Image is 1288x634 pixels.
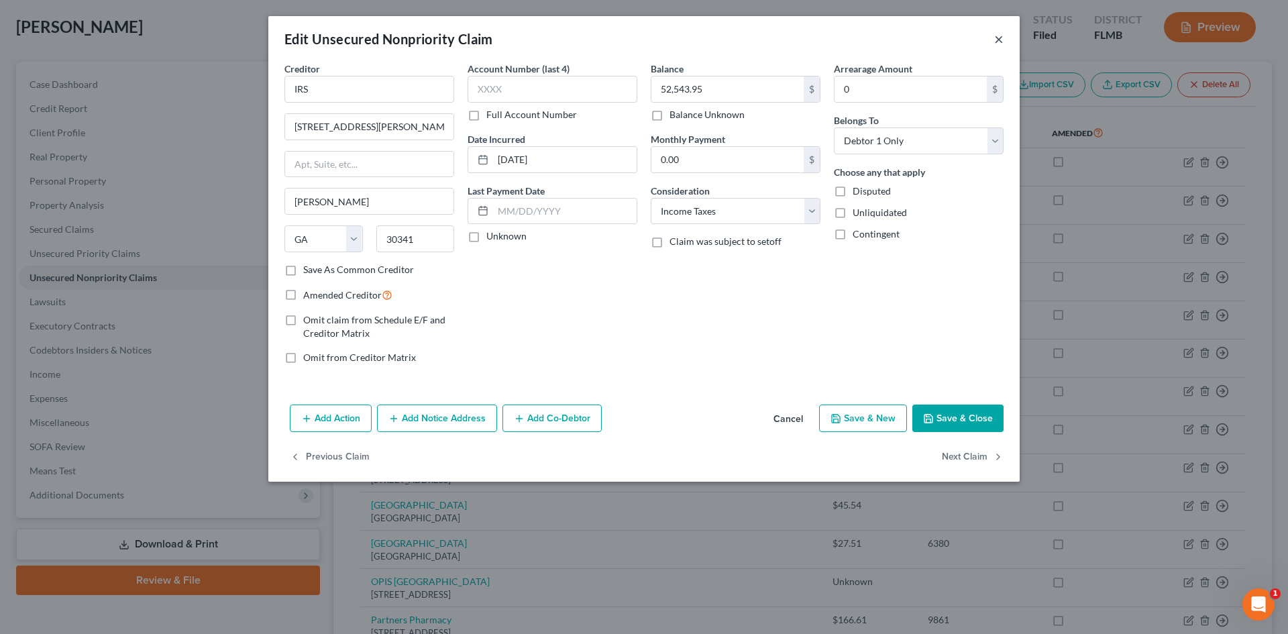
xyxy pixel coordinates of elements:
label: Monthly Payment [651,132,725,146]
input: Search creditor by name... [284,76,454,103]
span: Amended Creditor [303,289,382,301]
span: Disputed [853,185,891,197]
input: Enter city... [285,189,453,214]
input: 0.00 [651,76,804,102]
input: Apt, Suite, etc... [285,152,453,177]
div: $ [987,76,1003,102]
label: Save As Common Creditor [303,263,414,276]
button: Add Action [290,405,372,433]
span: Claim was subject to setoff [669,235,782,247]
label: Full Account Number [486,108,577,121]
input: MM/DD/YYYY [493,147,637,172]
button: Cancel [763,406,814,433]
label: Unknown [486,229,527,243]
label: Consideration [651,184,710,198]
label: Arrearage Amount [834,62,912,76]
button: Save & New [819,405,907,433]
span: Creditor [284,63,320,74]
span: Unliquidated [853,207,907,218]
span: Omit from Creditor Matrix [303,352,416,363]
input: MM/DD/YYYY [493,199,637,224]
label: Balance [651,62,684,76]
div: Edit Unsecured Nonpriority Claim [284,30,493,48]
input: 0.00 [835,76,987,102]
label: Account Number (last 4) [468,62,570,76]
span: Omit claim from Schedule E/F and Creditor Matrix [303,314,445,339]
div: $ [804,76,820,102]
span: 1 [1270,588,1281,599]
button: Next Claim [942,443,1004,471]
label: Balance Unknown [669,108,745,121]
button: Add Co-Debtor [502,405,602,433]
button: Previous Claim [290,443,370,471]
label: Choose any that apply [834,165,925,179]
div: $ [804,147,820,172]
button: Save & Close [912,405,1004,433]
label: Last Payment Date [468,184,545,198]
button: Add Notice Address [377,405,497,433]
label: Date Incurred [468,132,525,146]
button: × [994,31,1004,47]
input: Enter address... [285,114,453,140]
span: Contingent [853,228,900,240]
iframe: Intercom live chat [1242,588,1275,621]
input: Enter zip... [376,225,455,252]
input: 0.00 [651,147,804,172]
span: Belongs To [834,115,879,126]
input: XXXX [468,76,637,103]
